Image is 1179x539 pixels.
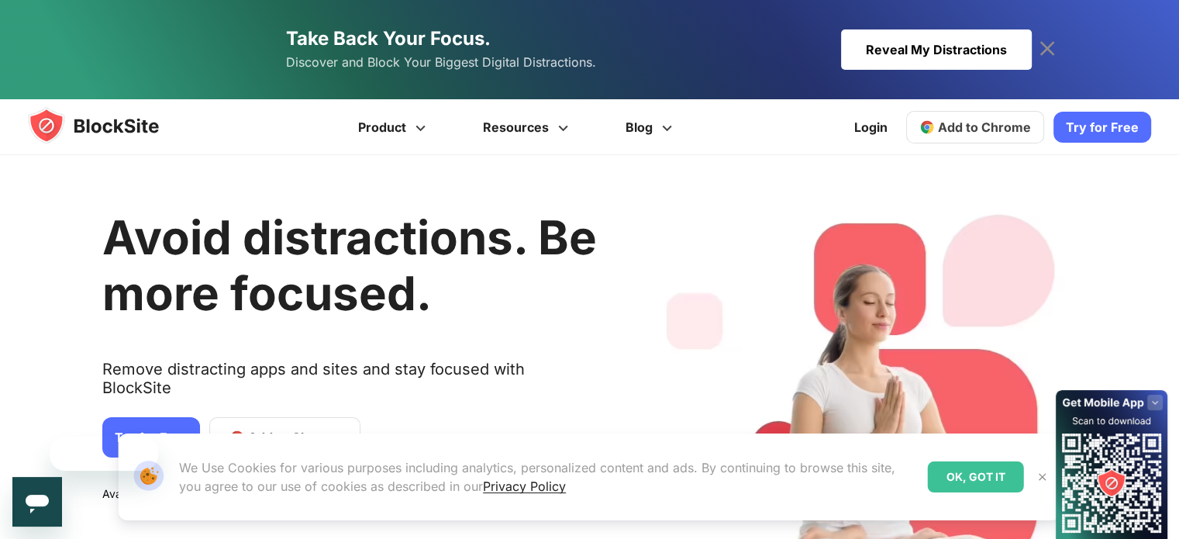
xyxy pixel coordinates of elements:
a: Resources [457,99,599,155]
div: Reveal My Distractions [841,29,1032,70]
span: Add to Chrome [938,119,1031,135]
a: Privacy Policy [483,479,566,494]
img: Close [1036,471,1049,483]
p: We Use Cookies for various purposes including analytics, personalized content and ads. By continu... [179,458,915,496]
span: Take Back Your Focus. [286,27,491,50]
button: Close [1032,467,1053,487]
h1: Avoid distractions. Be more focused. [102,209,597,321]
a: Product [332,99,457,155]
a: Add to Chrome [906,111,1044,143]
img: chrome-icon.svg [919,119,935,135]
text: Remove distracting apps and sites and stay focused with BlockSite [102,360,597,409]
a: Try for Free [1053,112,1151,143]
a: Blog [599,99,703,155]
div: OK, GOT IT [928,461,1024,492]
a: Login [845,109,897,146]
span: Discover and Block Your Biggest Digital Distractions. [286,51,596,74]
img: blocksite-icon.5d769676.svg [28,107,189,144]
iframe: Button to launch messaging window [12,477,62,527]
iframe: Message from company [50,437,158,471]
